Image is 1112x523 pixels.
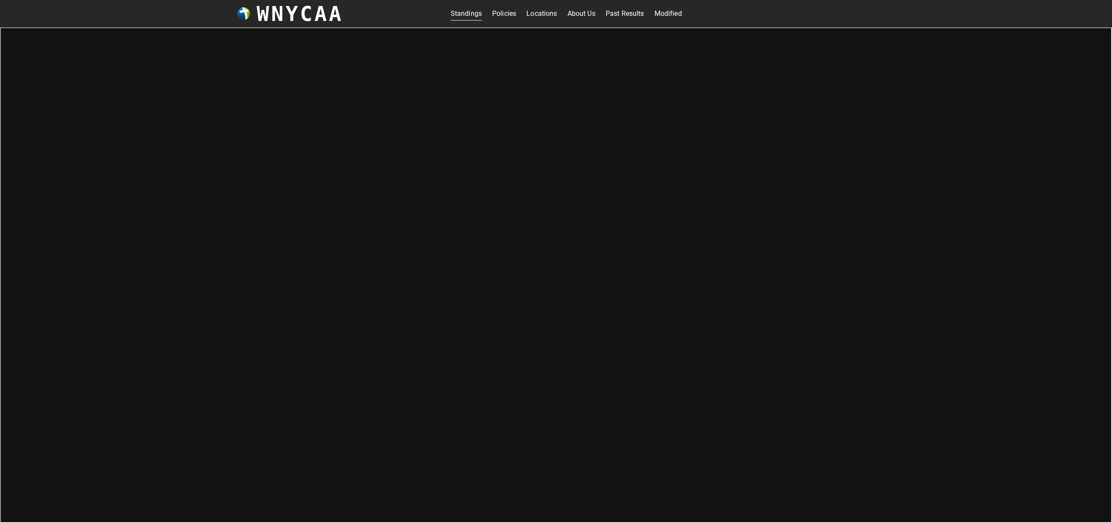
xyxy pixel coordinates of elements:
a: Standings [451,7,482,21]
a: Policies [492,7,516,21]
a: Locations [526,7,557,21]
a: Past Results [606,7,644,21]
img: wnycaaBall.png [237,7,250,20]
h3: WNYCAA [257,2,343,26]
a: About Us [568,7,595,21]
a: Modified [655,7,682,21]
